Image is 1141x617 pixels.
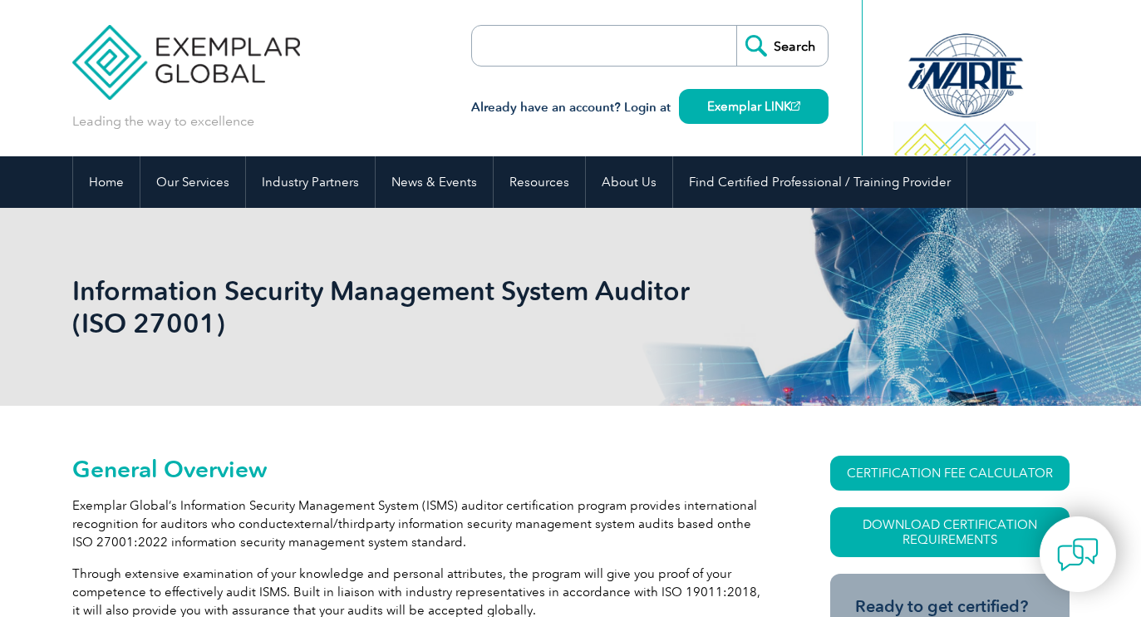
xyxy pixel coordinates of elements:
[855,596,1045,617] h3: Ready to get certified?
[72,496,770,551] p: Exemplar Global’s Information Security Management System (ISMS) auditor certification program pro...
[471,97,829,118] h3: Already have an account? Login at
[830,507,1070,557] a: Download Certification Requirements
[679,89,829,124] a: Exemplar LINK
[830,456,1070,491] a: CERTIFICATION FEE CALCULATOR
[736,26,828,66] input: Search
[376,156,493,208] a: News & Events
[73,156,140,208] a: Home
[246,156,375,208] a: Industry Partners
[72,456,770,482] h2: General Overview
[586,156,672,208] a: About Us
[366,516,732,531] span: party information security management system audits based on
[791,101,800,111] img: open_square.png
[673,156,966,208] a: Find Certified Professional / Training Provider
[72,274,711,339] h1: Information Security Management System Auditor (ISO 27001)
[72,112,254,131] p: Leading the way to excellence
[287,516,366,531] span: external/third
[1057,534,1099,575] img: contact-chat.png
[140,156,245,208] a: Our Services
[494,156,585,208] a: Resources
